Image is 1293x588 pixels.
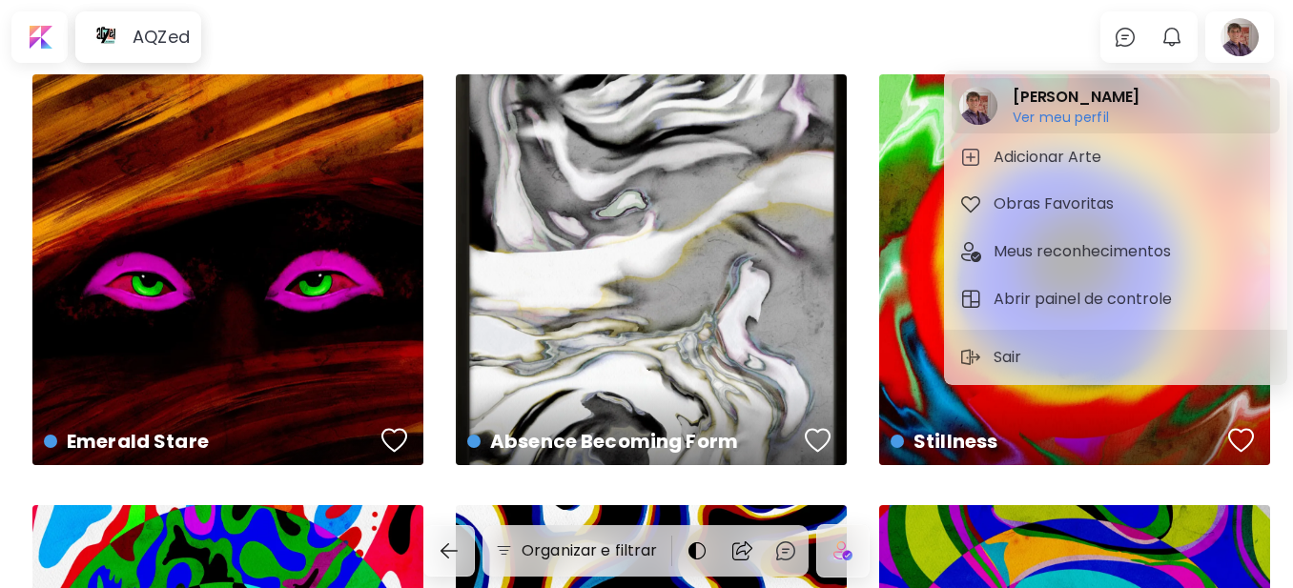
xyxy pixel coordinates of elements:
[1013,109,1139,126] h6: Ver meu perfil
[994,288,1178,311] h5: Abrir painel de controle
[959,193,982,215] img: tab
[959,240,982,263] img: tab
[952,185,1280,223] button: tabObras Favoritas
[952,138,1280,176] button: tabAdicionar Arte
[959,288,982,311] img: tab
[994,346,1028,369] p: Sair
[994,146,1107,169] h5: Adicionar Arte
[952,280,1280,318] button: tabAbrir painel de controle
[959,146,982,169] img: tab
[994,240,1177,263] h5: Meus reconhecimentos
[959,346,982,369] img: sign-out
[952,233,1280,271] button: tabMeus reconhecimentos
[952,338,1036,376] button: sign-outSair
[1013,86,1139,109] h2: [PERSON_NAME]
[994,193,1119,215] h5: Obras Favoritas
